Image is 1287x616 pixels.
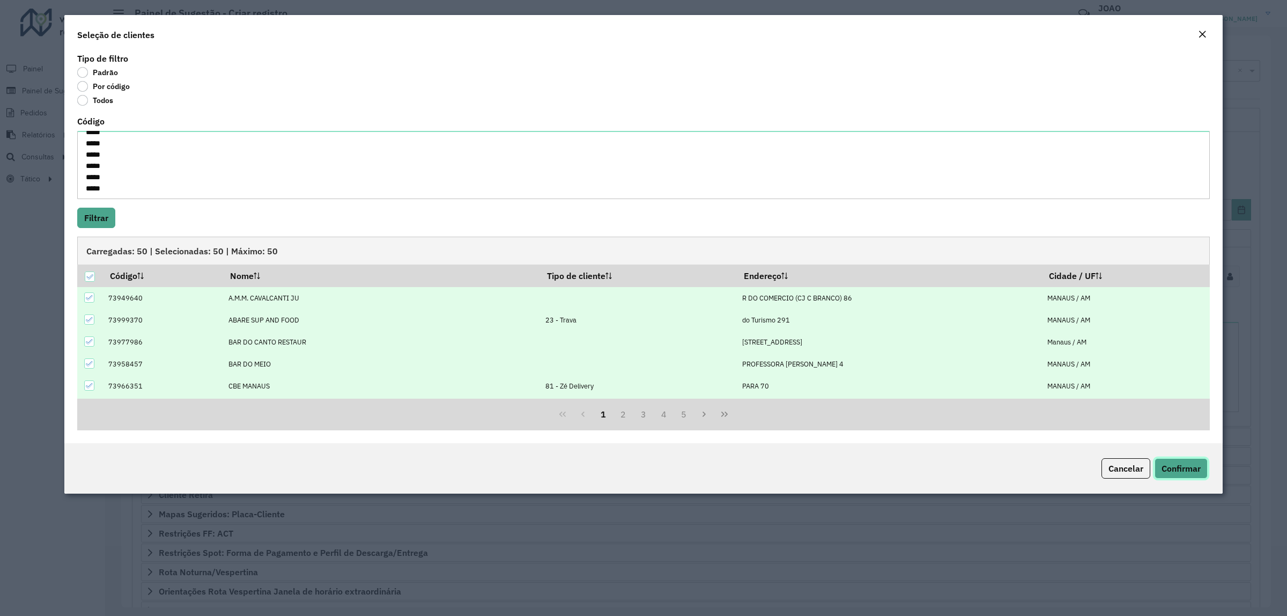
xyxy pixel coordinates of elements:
th: Tipo de cliente [539,265,736,287]
td: CHOPEIRA N1 - [GEOGRAPHIC_DATA] [223,397,539,419]
td: ABARE SUP AND FOOD [223,309,539,331]
td: PARA 70 [737,375,1042,397]
td: 23 - Trava [539,309,736,331]
label: Tipo de filtro [77,52,128,65]
em: Fechar [1198,30,1207,39]
button: Cancelar [1101,458,1150,479]
td: 73949735 [102,397,223,419]
td: R DO COMERCIO (CJ C BRANCO) 86 [737,287,1042,309]
h4: Seleção de clientes [77,28,154,41]
td: MANAUS / AM [1042,353,1210,375]
th: Cidade / UF [1042,265,1210,287]
td: MANAUS / AM [1042,397,1210,419]
th: Código [102,265,223,287]
button: 1 [593,404,613,424]
td: CBE MANAUS [223,375,539,397]
label: Código [77,115,105,128]
td: 73949640 [102,287,223,309]
td: 73999370 [102,309,223,331]
td: RIO EIRU 21 [737,397,1042,419]
button: 3 [633,404,654,424]
button: Confirmar [1155,458,1208,479]
td: BAR DO CANTO RESTAUR [223,331,539,353]
label: Por código [77,81,130,92]
td: 73977986 [102,331,223,353]
td: MANAUS / AM [1042,309,1210,331]
label: Padrão [77,67,118,78]
button: Last Page [714,404,735,424]
th: Endereço [737,265,1042,287]
td: A.M.M. CAVALCANTI JU [223,287,539,309]
button: Filtrar [77,208,115,228]
td: MANAUS / AM [1042,375,1210,397]
td: do Turismo 291 [737,309,1042,331]
td: 73966351 [102,375,223,397]
th: Nome [223,265,539,287]
button: Next Page [694,404,714,424]
span: Cancelar [1108,463,1143,474]
button: 5 [674,404,694,424]
td: [STREET_ADDRESS] [737,331,1042,353]
button: Close [1195,28,1210,42]
div: Carregadas: 50 | Selecionadas: 50 | Máximo: 50 [77,237,1210,265]
td: Manaus / AM [1042,331,1210,353]
button: 2 [613,404,633,424]
td: 73958457 [102,353,223,375]
span: Confirmar [1162,463,1201,474]
td: BAR DO MEIO [223,353,539,375]
label: Todos [77,95,113,106]
td: PROFESSORA [PERSON_NAME] 4 [737,353,1042,375]
td: 80 - Chopp/VIP [539,397,736,419]
td: 81 - Zé Delivery [539,375,736,397]
td: MANAUS / AM [1042,287,1210,309]
button: 4 [654,404,674,424]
